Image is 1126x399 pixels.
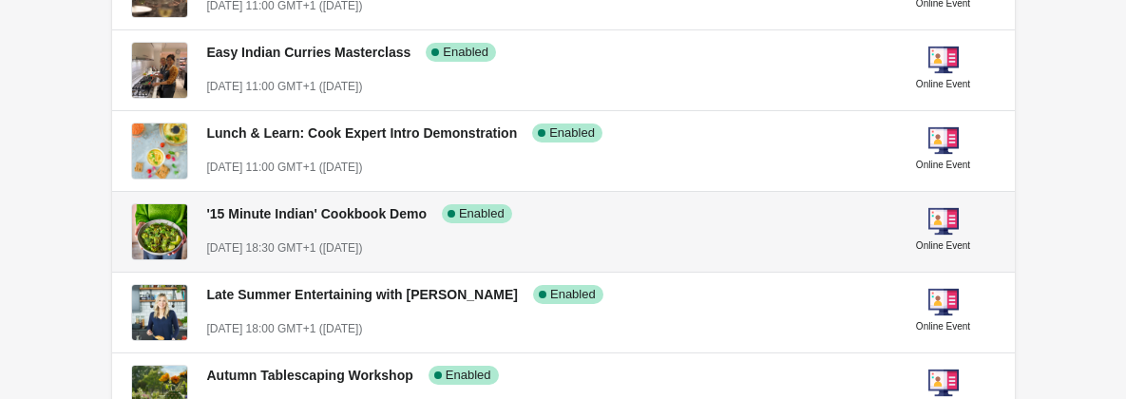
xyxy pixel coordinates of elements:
[207,287,518,302] span: Late Summer Entertaining with [PERSON_NAME]
[916,237,970,256] div: Online Event
[443,45,488,60] span: Enabled
[928,368,959,398] img: online-event-5d64391802a09ceff1f8b055f10f5880.png
[207,80,363,93] span: [DATE] 11:00 GMT+1 ([DATE])
[132,123,187,179] img: Lunch & Learn: Cook Expert Intro Demonstration
[207,125,518,141] span: Lunch & Learn: Cook Expert Intro Demonstration
[550,287,596,302] span: Enabled
[132,43,187,98] img: Easy Indian Curries Masterclass
[459,206,505,221] span: Enabled
[207,368,413,383] span: Autumn Tablescaping Workshop
[132,285,187,340] img: Late Summer Entertaining with Jo Pratt
[207,45,411,60] span: Easy Indian Curries Masterclass
[916,317,970,336] div: Online Event
[928,287,959,317] img: online-event-5d64391802a09ceff1f8b055f10f5880.png
[928,206,959,237] img: online-event-5d64391802a09ceff1f8b055f10f5880.png
[928,125,959,156] img: online-event-5d64391802a09ceff1f8b055f10f5880.png
[207,161,363,174] span: [DATE] 11:00 GMT+1 ([DATE])
[207,241,363,255] span: [DATE] 18:30 GMT+1 ([DATE])
[132,204,187,259] img: '15 Minute Indian' Cookbook Demo
[916,156,970,175] div: Online Event
[207,322,363,335] span: [DATE] 18:00 GMT+1 ([DATE])
[916,75,970,94] div: Online Event
[928,45,959,75] img: online-event-5d64391802a09ceff1f8b055f10f5880.png
[207,206,427,221] span: '15 Minute Indian' Cookbook Demo
[446,368,491,383] span: Enabled
[549,125,595,141] span: Enabled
